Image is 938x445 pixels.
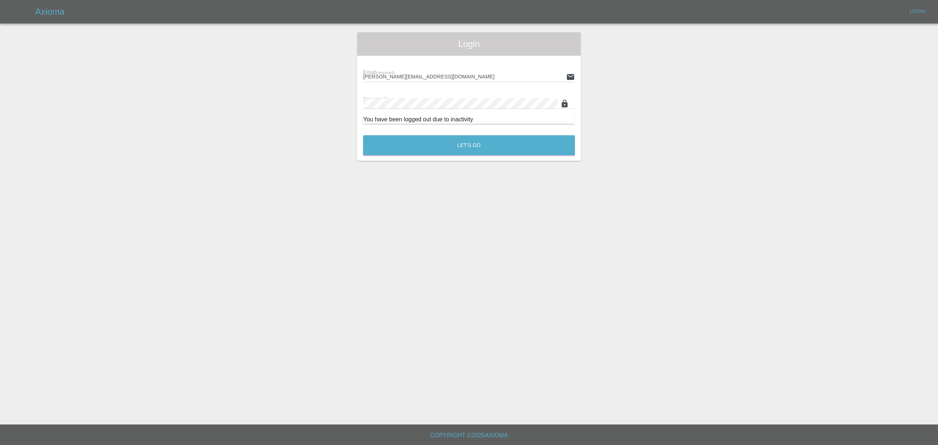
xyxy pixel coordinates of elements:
[363,135,575,155] button: Let's Go
[6,430,932,441] h6: Copyright © 2025 Axioma
[376,70,395,75] small: (required)
[363,38,575,50] span: Login
[35,6,64,18] h5: Axioma
[906,6,929,17] a: Login
[363,115,575,124] div: You have been logged out due to inactivity
[363,69,394,75] span: Email
[363,96,404,102] span: Password
[386,97,405,102] small: (required)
